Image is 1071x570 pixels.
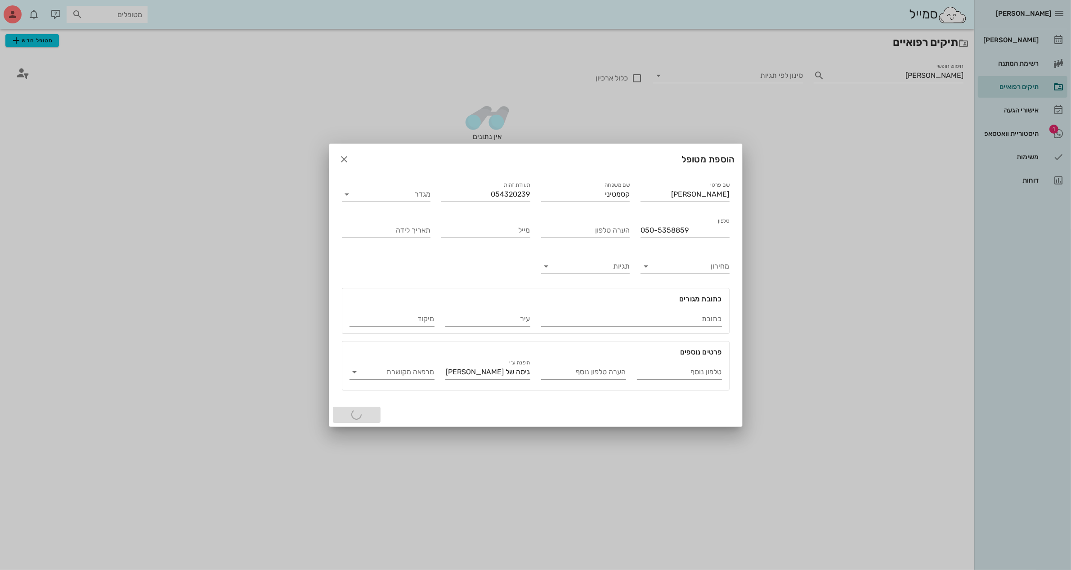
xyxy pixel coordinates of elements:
div: מחירון [641,259,730,274]
label: טלפון [717,218,729,224]
label: שם פרטי [710,182,730,189]
div: הוספת מטופל [329,144,742,175]
div: כתובת מגורים [342,288,729,305]
div: מגדר [342,187,431,202]
label: תעודת זהות [503,182,530,189]
div: תגיות [541,259,630,274]
label: הופנה ע״י [509,359,530,366]
div: פרטים נוספים [342,341,729,358]
label: שם משפחה [605,182,630,189]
